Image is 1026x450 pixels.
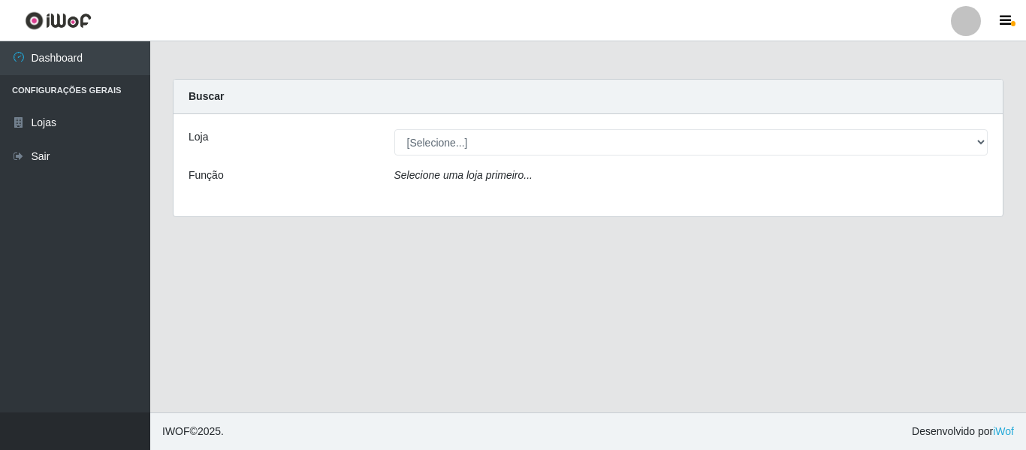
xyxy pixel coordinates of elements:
span: © 2025 . [162,424,224,439]
span: IWOF [162,425,190,437]
label: Loja [189,129,208,145]
strong: Buscar [189,90,224,102]
span: Desenvolvido por [912,424,1014,439]
label: Função [189,168,224,183]
img: CoreUI Logo [25,11,92,30]
i: Selecione uma loja primeiro... [394,169,533,181]
a: iWof [993,425,1014,437]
